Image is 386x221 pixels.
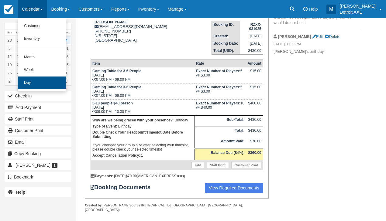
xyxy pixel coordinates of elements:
strong: $70.00 [126,174,137,178]
td: $430.00 [240,47,263,55]
a: View Required Documents [205,183,263,193]
td: [DATE] [240,32,263,40]
td: [DATE] 07:00 PM - 09:00 PM [91,83,195,99]
a: Customer Print [231,162,261,168]
b: Help [16,190,25,195]
div: [EMAIL_ADDRESS][DOMAIN_NAME] [PHONE_NUMBER] [US_STATE] [GEOGRAPHIC_DATA] [91,20,212,42]
a: 27 [14,69,24,77]
a: 8 [62,77,71,85]
a: Customer Print [5,126,71,135]
a: 5 [5,44,14,53]
a: Staff Print [207,162,229,168]
strong: Accept Cancellation Policy [92,153,139,158]
strong: Gaming Table for 3-6 People [92,69,141,73]
a: Help [5,187,71,197]
a: 19 [5,61,14,69]
th: Total: [195,127,246,138]
div: M [326,5,336,14]
a: Staff Print [5,114,71,124]
a: 26 [5,69,14,77]
div: $15.00 [247,69,261,78]
a: 29 [14,36,24,44]
td: [DATE] [240,40,263,47]
th: Sat [62,29,71,36]
small: 1008 [177,174,184,178]
th: Item [91,59,195,67]
a: [PERSON_NAME] 1 [5,160,71,170]
p: : 1 [92,152,193,158]
a: Week [18,64,66,76]
strong: Created by: [85,203,103,207]
p: [PERSON_NAME] [340,3,376,9]
td: 10 @ $40.00 [195,99,246,115]
td: [DATE] 09:00 PM - 10:30 PM [91,99,195,115]
strong: Payments [91,174,112,178]
span: [PERSON_NAME] [16,163,50,168]
span: 1 [52,163,57,168]
a: 12 [5,53,14,61]
a: Edit [312,34,323,39]
th: Balance Due (84%): [195,149,246,160]
a: 4 [62,36,71,44]
a: 11 [62,44,71,53]
td: [DATE] 07:00 PM - 09:00 PM [91,67,195,83]
th: Total (USD): [212,47,240,55]
button: Add Payment [5,103,71,112]
div: $15.00 [247,85,261,94]
button: Check-in [5,91,71,101]
p: : Birthday [92,117,193,123]
a: Customer [18,20,66,32]
a: Edit [191,162,204,168]
strong: Type of Event [92,124,116,128]
td: $70.00 [246,138,263,149]
strong: Exact Number of Players [196,69,240,73]
a: Delete [325,34,340,39]
strong: Why are we being graced with your presence? [92,118,173,122]
strong: Exact Number of Players [196,101,240,105]
strong: $360.00 [248,151,261,155]
div: $400.00 [247,101,261,110]
a: 25 [62,61,71,69]
th: Sun [5,29,14,36]
a: 18 [62,53,71,61]
th: Created: [212,32,240,40]
a: 1 [62,69,71,77]
a: 2 [5,77,14,85]
strong: Booking Documents [91,184,156,191]
p: : Birthday [92,123,193,129]
a: 28 [5,36,14,44]
strong: Exact Number of Players [196,85,240,89]
button: Copy Booking [5,149,71,158]
p: [PERSON_NAME]'s birthday [274,49,361,55]
a: Inventory [18,32,66,45]
a: 13 [14,53,24,61]
th: Amount Paid: [195,138,246,149]
th: Sub-Total: [195,116,246,127]
strong: Source IP: [129,203,146,207]
a: Day [18,76,66,89]
div: [PERSON_NAME] [TECHNICAL_ID] ([GEOGRAPHIC_DATA], [GEOGRAPHIC_DATA], [GEOGRAPHIC_DATA]) [85,203,269,212]
button: Bookmark [5,172,71,182]
strong: 5-10 people $40/person [92,101,133,105]
b: Double Check Your Headcount/Timeslot/Date Before Submitting [92,130,183,139]
th: Mon [14,29,24,36]
ul: Calendar [18,18,66,91]
p: Detroit AXE [340,9,376,15]
th: Amount [246,59,263,67]
th: Rate [195,59,246,67]
strong: RZXX-031025 [249,22,261,31]
em: [DATE] 09:09 PM [274,42,361,48]
p: If you changed your group size after selecting your timeslot, please double check your selected t... [92,129,193,152]
a: Month [18,51,66,64]
span: Help [309,7,318,12]
strong: [PERSON_NAME] [278,34,311,39]
td: $430.00 [246,127,263,138]
td: $430.00 [246,116,263,127]
a: 20 [14,61,24,69]
td: 5 @ $3.00 [195,67,246,83]
div: : [DATE] (AMERICAN_EXPRESS ) [91,174,263,178]
th: Booking Date: [212,40,240,47]
button: Email [5,137,71,147]
td: 5 @ $3.00 [195,83,246,99]
a: 3 [14,77,24,85]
